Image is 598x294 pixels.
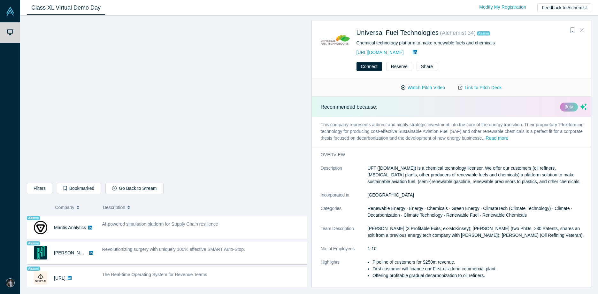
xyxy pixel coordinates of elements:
[321,192,368,205] dt: Incorporated in
[321,165,368,192] dt: Description
[321,103,378,111] p: Recommended because:
[472,2,533,13] a: Modify My Registration
[57,183,101,194] button: Bookmarked
[417,62,437,71] button: Share
[537,3,591,12] button: Feedback to Alchemist
[452,82,508,93] a: Link to Pitch Deck
[6,7,15,16] img: Alchemist Vault Logo
[394,82,452,93] button: Watch Pitch Video
[321,225,368,245] dt: Team Description
[54,225,86,230] a: Mantis Analytics
[54,250,108,255] a: [PERSON_NAME] Surgical
[368,165,587,185] p: UFT ([DOMAIN_NAME]) is a chemical technology licensor. We offer our customers (oil refiners, [MED...
[321,27,350,57] img: Universal Fuel Technologies's Logo
[368,206,572,218] span: Renewable Energy · Energy · Chemicals · Green Energy · ClimateTech (Climate Technology) · Climate...
[27,267,40,271] span: Alumni
[103,201,125,214] span: Description
[372,266,587,272] li: First customer will finance our First-of-a-kind commercial plant.
[372,259,587,266] li: Pipeline of customers for $250m revenue.
[54,275,65,281] a: [URL]
[321,259,368,286] dt: Highlights
[27,241,40,245] span: Alumni
[477,31,490,35] span: Alumni
[27,183,52,194] button: Filters
[321,151,578,158] h3: overview
[312,117,596,147] p: This company represents a direct and highly strategic investment into the core of the energy tran...
[321,245,368,259] dt: No. of Employees
[102,221,218,227] span: AI-powered simulation platform for Supply Chain resilience
[102,247,245,252] span: Revolutionizing surgery with uniquely 100% effective SMART Auto-Stop.
[387,62,412,71] button: Reserve
[34,271,47,285] img: Spiky.ai's Logo
[27,216,40,220] span: Alumni
[568,26,577,35] button: Bookmark
[27,0,105,15] a: Class XL Virtual Demo Day
[486,135,508,142] button: Read more
[368,192,587,198] dd: [GEOGRAPHIC_DATA]
[356,50,404,55] a: [URL][DOMAIN_NAME]
[105,183,163,194] button: Go Back to Stream
[440,30,476,36] small: ( Alchemist 34 )
[368,245,587,252] dd: 1-10
[103,201,303,214] button: Description
[356,40,570,46] div: Chemical technology platform to make renewable fuels and chemicals
[6,278,15,287] img: Yusuke Shioyama's Account
[577,25,586,35] button: Close
[27,21,307,178] iframe: Universal Fuel Technologies
[356,62,382,71] button: Connect
[560,103,578,112] div: βeta
[102,272,207,277] span: The Real-time Operating System for Revenue Teams
[55,201,74,214] span: Company
[55,201,96,214] button: Company
[321,205,368,225] dt: Categories
[368,225,587,239] p: [PERSON_NAME] (3 Profitable Exits; ex-McKinsey); [PERSON_NAME] (two PhDs, >30 Patents, shares an ...
[34,221,47,234] img: Mantis Analytics's Logo
[580,104,587,110] svg: dsa ai sparkles
[34,246,47,259] img: Hubly Surgical's Logo
[372,272,587,279] li: Offering profitable gradual decarbonization to oil refiners.
[356,29,439,36] a: Universal Fuel Technologies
